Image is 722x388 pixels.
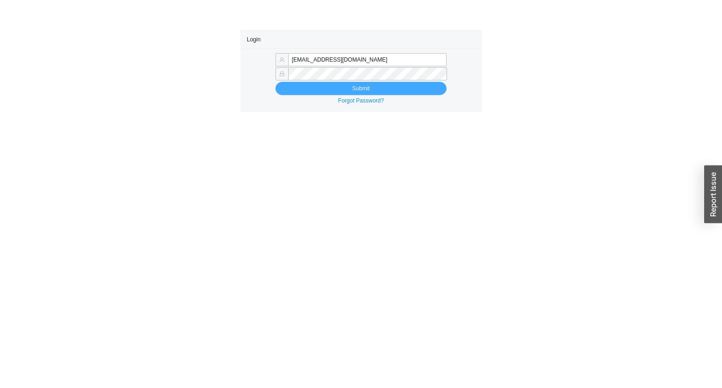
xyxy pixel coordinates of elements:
div: Login [247,31,475,48]
span: user [279,57,285,63]
button: Submit [275,82,447,95]
span: lock [279,71,285,77]
input: Email [288,53,447,66]
a: Forgot Password? [338,97,384,104]
span: Submit [352,84,369,93]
